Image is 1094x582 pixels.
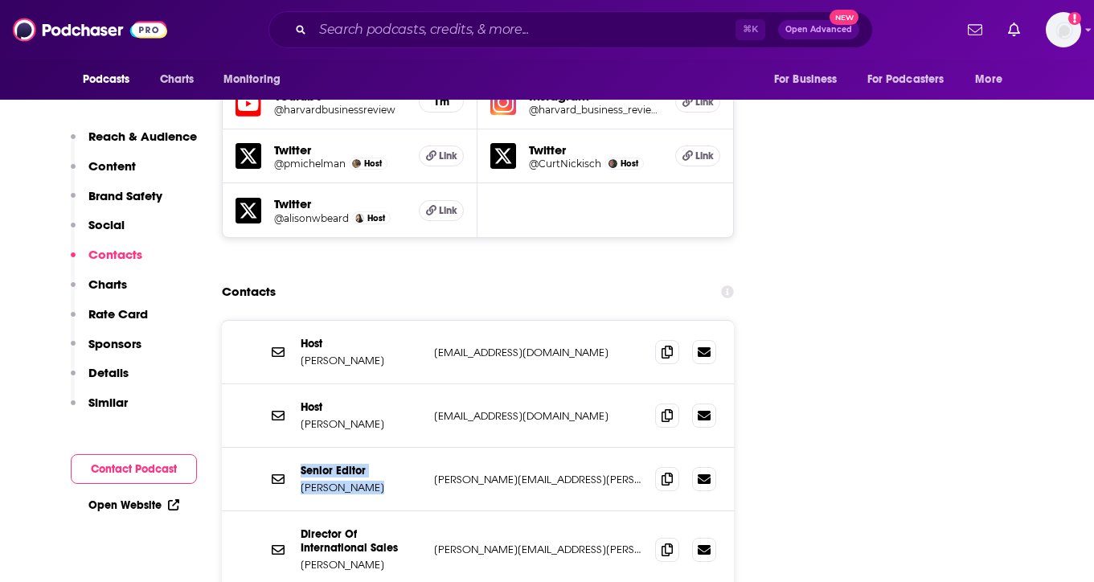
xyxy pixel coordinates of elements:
[88,129,197,144] p: Reach & Audience
[222,277,276,307] h2: Contacts
[1002,16,1026,43] a: Show notifications dropdown
[71,365,129,395] button: Details
[274,142,407,158] h5: Twitter
[160,68,195,91] span: Charts
[88,336,141,351] p: Sponsors
[88,277,127,292] p: Charts
[975,68,1002,91] span: More
[71,129,197,158] button: Reach & Audience
[313,17,735,43] input: Search podcasts, credits, & more...
[274,196,407,211] h5: Twitter
[857,64,968,95] button: open menu
[301,354,421,367] p: [PERSON_NAME]
[434,473,643,486] p: [PERSON_NAME][EMAIL_ADDRESS][PERSON_NAME][DOMAIN_NAME]
[88,217,125,232] p: Social
[774,68,838,91] span: For Business
[785,26,852,34] span: Open Advanced
[439,204,457,217] span: Link
[301,337,421,350] p: Host
[490,89,516,115] img: iconImage
[301,464,421,477] p: Senior Editor
[72,64,151,95] button: open menu
[778,20,859,39] button: Open AdvancedNew
[88,395,128,410] p: Similar
[88,306,148,322] p: Rate Card
[419,145,464,166] a: Link
[83,68,130,91] span: Podcasts
[355,214,364,223] img: Alison Beard
[961,16,989,43] a: Show notifications dropdown
[529,104,662,116] a: @harvard_business_review/
[71,306,148,336] button: Rate Card
[88,158,136,174] p: Content
[71,158,136,188] button: Content
[867,68,944,91] span: For Podcasters
[301,400,421,414] p: Host
[432,95,450,109] h5: 1m
[71,395,128,424] button: Similar
[301,558,421,572] p: [PERSON_NAME]
[88,247,142,262] p: Contacts
[434,346,643,359] p: [EMAIL_ADDRESS][DOMAIN_NAME]
[352,159,361,168] img: Paul Michelman
[13,14,167,45] img: Podchaser - Follow, Share and Rate Podcasts
[1046,12,1081,47] span: Logged in as rpearson
[763,64,858,95] button: open menu
[71,247,142,277] button: Contacts
[608,159,617,168] img: Curt Nickisch
[71,188,162,218] button: Brand Safety
[71,217,125,247] button: Social
[71,336,141,366] button: Sponsors
[301,481,421,494] p: [PERSON_NAME]
[212,64,301,95] button: open menu
[419,200,464,221] a: Link
[274,158,346,170] a: @pmichelman
[88,365,129,380] p: Details
[675,145,720,166] a: Link
[364,158,382,169] span: Host
[268,11,873,48] div: Search podcasts, credits, & more...
[830,10,858,25] span: New
[274,212,349,224] a: @alisonwbeard
[1046,12,1081,47] button: Show profile menu
[88,498,179,512] a: Open Website
[675,92,720,113] a: Link
[1046,12,1081,47] img: User Profile
[88,188,162,203] p: Brand Safety
[434,543,643,556] p: [PERSON_NAME][EMAIL_ADDRESS][PERSON_NAME][DOMAIN_NAME]
[964,64,1022,95] button: open menu
[150,64,204,95] a: Charts
[71,277,127,306] button: Charts
[1068,12,1081,25] svg: Add a profile image
[439,150,457,162] span: Link
[529,142,662,158] h5: Twitter
[301,527,421,555] p: Director Of International Sales
[71,454,197,484] button: Contact Podcast
[367,213,385,223] span: Host
[301,417,421,431] p: [PERSON_NAME]
[695,96,714,109] span: Link
[621,158,638,169] span: Host
[735,19,765,40] span: ⌘ K
[274,104,407,116] a: @harvardbusinessreview
[529,158,601,170] a: @CurtNickisch
[434,409,643,423] p: [EMAIL_ADDRESS][DOMAIN_NAME]
[223,68,281,91] span: Monitoring
[695,150,714,162] span: Link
